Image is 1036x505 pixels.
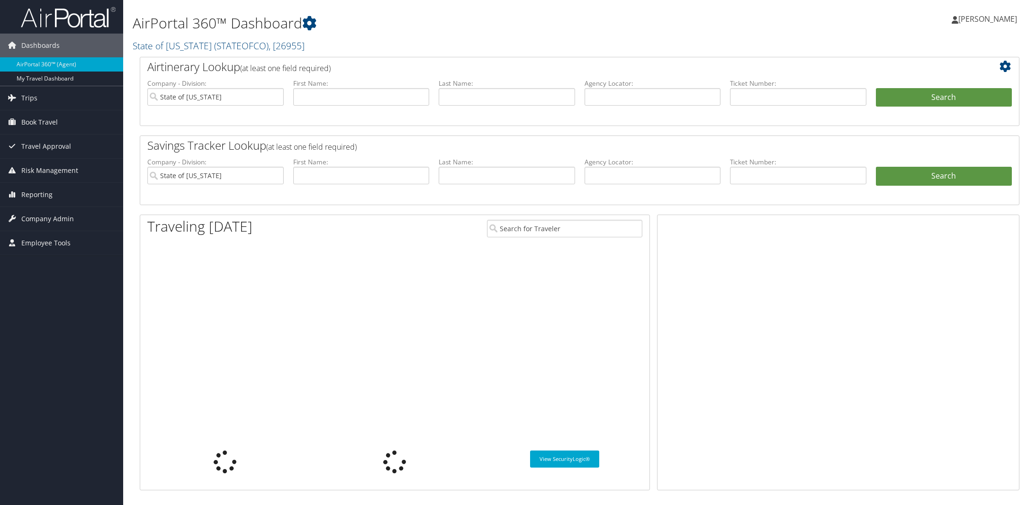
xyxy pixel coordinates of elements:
label: First Name: [293,157,430,167]
label: Company - Division: [147,79,284,88]
input: search accounts [147,167,284,184]
span: (at least one field required) [266,142,357,152]
span: ( STATEOFCO ) [214,39,269,52]
a: View SecurityLogic® [530,451,599,468]
label: Ticket Number: [730,157,866,167]
h1: Traveling [DATE] [147,216,252,236]
span: Dashboards [21,34,60,57]
h1: AirPortal 360™ Dashboard [133,13,729,33]
span: Employee Tools [21,231,71,255]
img: airportal-logo.png [21,6,116,28]
span: [PERSON_NAME] [958,14,1017,24]
input: Search for Traveler [487,220,642,237]
a: State of [US_STATE] [133,39,305,52]
label: Company - Division: [147,157,284,167]
a: [PERSON_NAME] [952,5,1027,33]
label: Ticket Number: [730,79,866,88]
label: First Name: [293,79,430,88]
h2: Savings Tracker Lookup [147,137,938,153]
span: Travel Approval [21,135,71,158]
span: (at least one field required) [240,63,331,73]
h2: Airtinerary Lookup [147,59,938,75]
span: Reporting [21,183,53,207]
label: Agency Locator: [585,157,721,167]
span: Book Travel [21,110,58,134]
span: Risk Management [21,159,78,182]
label: Last Name: [439,157,575,167]
span: Company Admin [21,207,74,231]
label: Last Name: [439,79,575,88]
span: , [ 26955 ] [269,39,305,52]
button: Search [876,88,1012,107]
span: Trips [21,86,37,110]
a: Search [876,167,1012,186]
label: Agency Locator: [585,79,721,88]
